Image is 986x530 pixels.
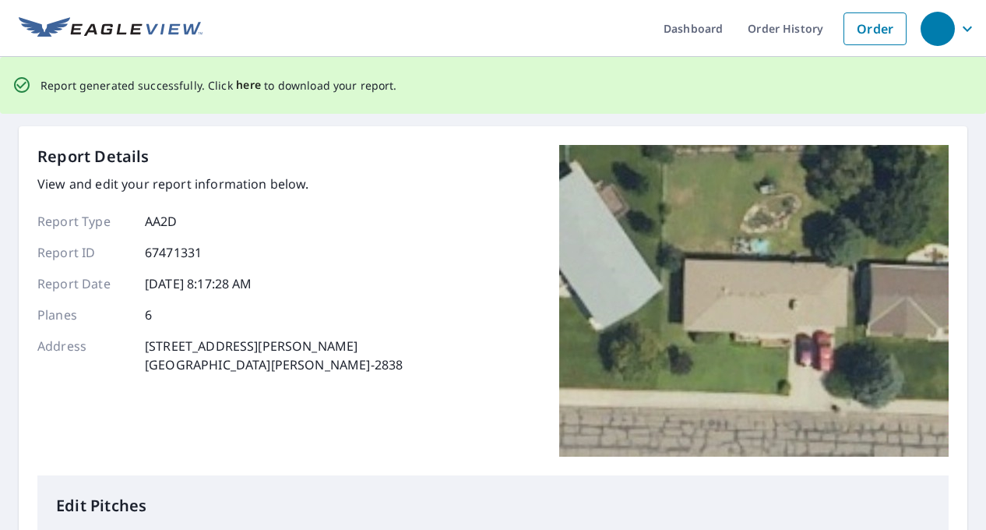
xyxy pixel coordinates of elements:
p: 6 [145,306,152,324]
p: Report Type [37,212,131,231]
p: Report generated successfully. Click to download your report. [40,76,397,95]
img: EV Logo [19,17,202,41]
p: [DATE] 8:17:28 AM [145,274,252,293]
p: Planes [37,306,131,324]
p: AA2D [145,212,178,231]
p: 67471331 [145,243,202,262]
p: View and edit your report information below. [37,175,403,193]
p: Report ID [37,243,131,262]
a: Order [843,12,907,45]
p: Report Details [37,145,150,168]
p: Address [37,337,131,374]
p: Report Date [37,274,131,293]
button: here [236,76,262,95]
p: [STREET_ADDRESS][PERSON_NAME] [GEOGRAPHIC_DATA][PERSON_NAME]-2838 [145,337,403,374]
p: Edit Pitches [56,494,930,518]
img: Top image [559,145,949,457]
